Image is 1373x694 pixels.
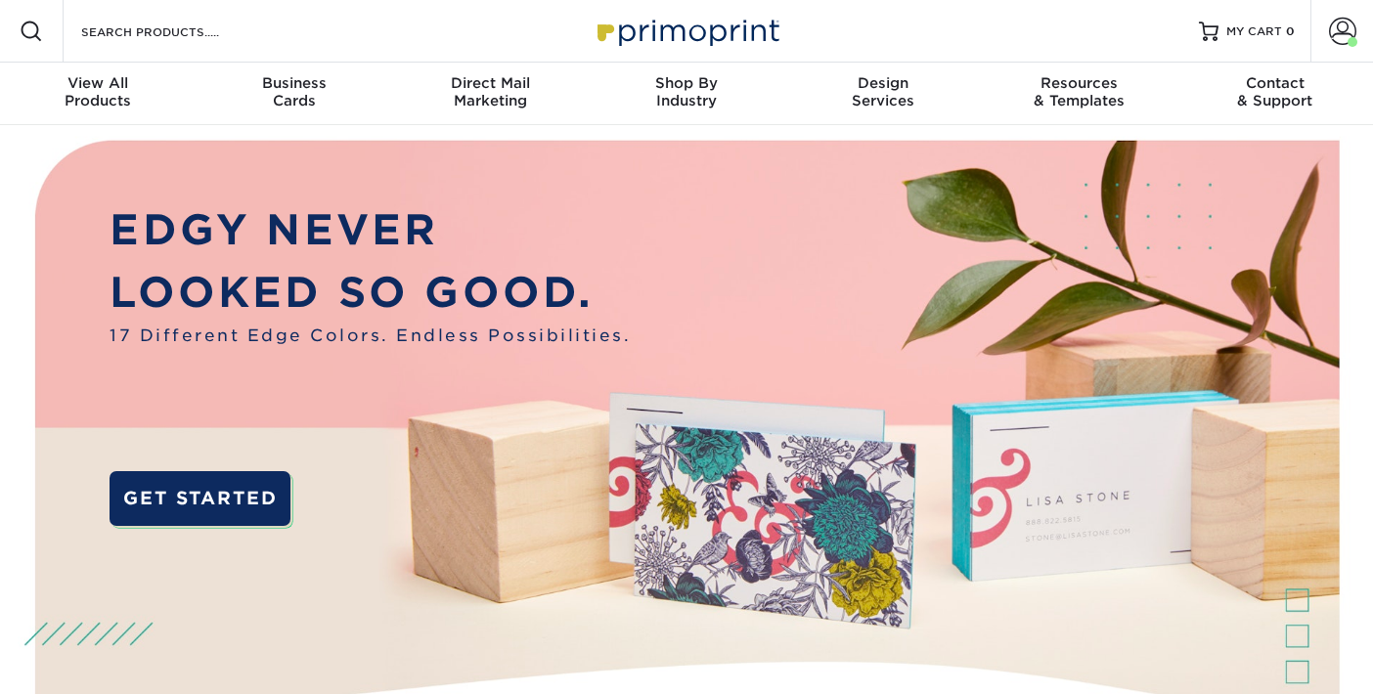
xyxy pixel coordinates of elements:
span: Resources [981,74,1177,92]
div: Services [784,74,981,109]
span: Design [784,74,981,92]
span: 0 [1286,24,1295,38]
span: Direct Mail [392,74,589,92]
a: Contact& Support [1176,63,1373,125]
div: Marketing [392,74,589,109]
span: 17 Different Edge Colors. Endless Possibilities. [110,324,631,348]
a: BusinessCards [197,63,393,125]
span: MY CART [1226,23,1282,40]
div: Industry [589,74,785,109]
p: EDGY NEVER [110,199,631,261]
div: & Templates [981,74,1177,109]
input: SEARCH PRODUCTS..... [79,20,270,43]
a: Shop ByIndustry [589,63,785,125]
p: LOOKED SO GOOD. [110,262,631,324]
img: Primoprint [589,10,784,52]
span: Shop By [589,74,785,92]
a: Resources& Templates [981,63,1177,125]
div: & Support [1176,74,1373,109]
a: GET STARTED [110,471,290,525]
span: Contact [1176,74,1373,92]
div: Cards [197,74,393,109]
a: DesignServices [784,63,981,125]
span: Business [197,74,393,92]
a: Direct MailMarketing [392,63,589,125]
